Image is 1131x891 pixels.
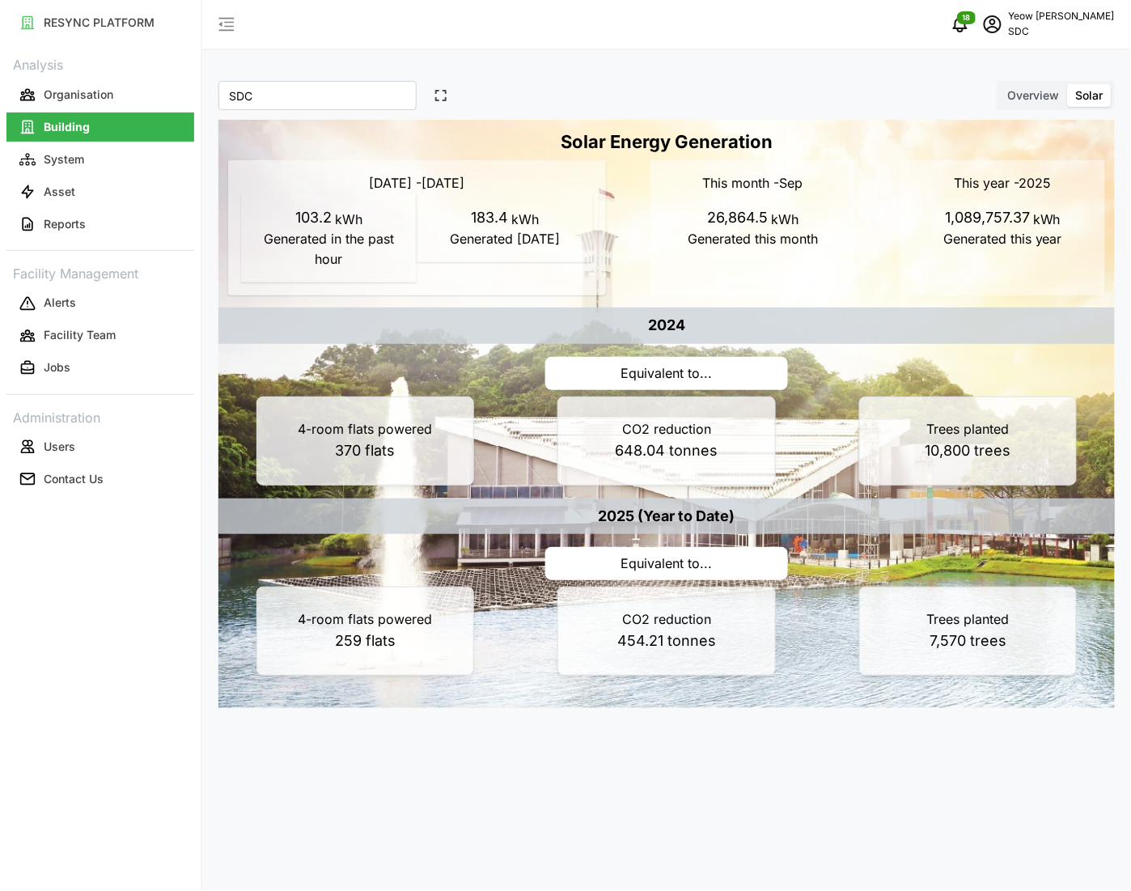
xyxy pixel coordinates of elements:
span: 18 [963,12,972,23]
p: 183.4 [471,206,508,230]
p: Reports [44,216,86,232]
button: schedule [976,8,1009,40]
p: Yeow [PERSON_NAME] [1009,9,1115,24]
button: System [6,145,194,174]
button: notifications [944,8,976,40]
p: Generated [DATE] [430,229,579,249]
p: SDC [1009,24,1115,40]
p: kWh [768,210,798,230]
a: Alerts [6,287,194,320]
p: Generated this year [926,229,1079,249]
p: kWh [508,210,539,230]
p: Trees planted [927,609,1010,630]
p: 2024 [648,314,685,337]
p: kWh [332,210,362,230]
p: 10,800 trees [926,439,1011,463]
a: Organisation [6,78,194,111]
p: Facility Team [44,327,116,343]
button: Asset [6,177,194,206]
p: CO2 reduction [622,609,711,630]
p: Generated in the past hour [254,229,404,269]
a: Asset [6,176,194,208]
button: RESYNC PLATFORM [6,8,194,37]
a: Contact Us [6,463,194,495]
p: kWh [1030,210,1061,230]
button: Building [6,112,194,142]
button: Users [6,432,194,461]
p: This year - 2025 [913,173,1092,193]
span: Overview [1008,88,1060,102]
a: Jobs [6,352,194,384]
p: 1,089,757.37 [945,206,1030,230]
p: System [44,151,84,168]
p: CO2 reduction [622,419,711,439]
a: Users [6,431,194,463]
button: Jobs [6,354,194,383]
p: RESYNC PLATFORM [44,15,155,31]
a: Reports [6,208,194,240]
p: 648.04 tonnes [615,439,718,463]
p: Trees planted [927,419,1010,439]
p: 259 flats [335,630,396,653]
button: Facility Team [6,321,194,350]
h3: Solar Energy Generation [218,120,1115,155]
p: Asset [44,184,75,200]
a: RESYNC PLATFORM [6,6,194,39]
p: 26,864.5 [707,206,768,230]
p: Building [44,119,90,135]
p: Analysis [6,52,194,75]
p: 454.21 tonnes [617,630,716,653]
p: [DATE] - [DATE] [241,173,593,193]
span: Solar [1076,88,1103,102]
button: Reports [6,210,194,239]
a: Facility Team [6,320,194,352]
p: 7,570 trees [930,630,1006,653]
button: Enter full screen [430,84,452,107]
a: Building [6,111,194,143]
p: Equivalent to... [545,357,788,390]
p: 2025 (Year to Date) [599,505,735,528]
p: Organisation [44,87,113,103]
p: 103.2 [295,206,332,230]
button: Alerts [6,289,194,318]
button: Organisation [6,80,194,109]
p: This month - Sep [663,173,842,193]
p: Generated this month [676,229,829,249]
p: Facility Management [6,261,194,284]
p: Users [44,439,75,455]
p: Equivalent to... [545,547,788,580]
a: System [6,143,194,176]
p: 370 flats [335,439,395,463]
p: Alerts [44,295,76,311]
p: Administration [6,405,194,428]
p: Contact Us [44,471,104,487]
input: Select location [218,81,417,110]
button: Contact Us [6,465,194,494]
p: Jobs [44,359,70,375]
p: 4-room flats powered [298,419,432,439]
p: 4-room flats powered [298,609,432,630]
